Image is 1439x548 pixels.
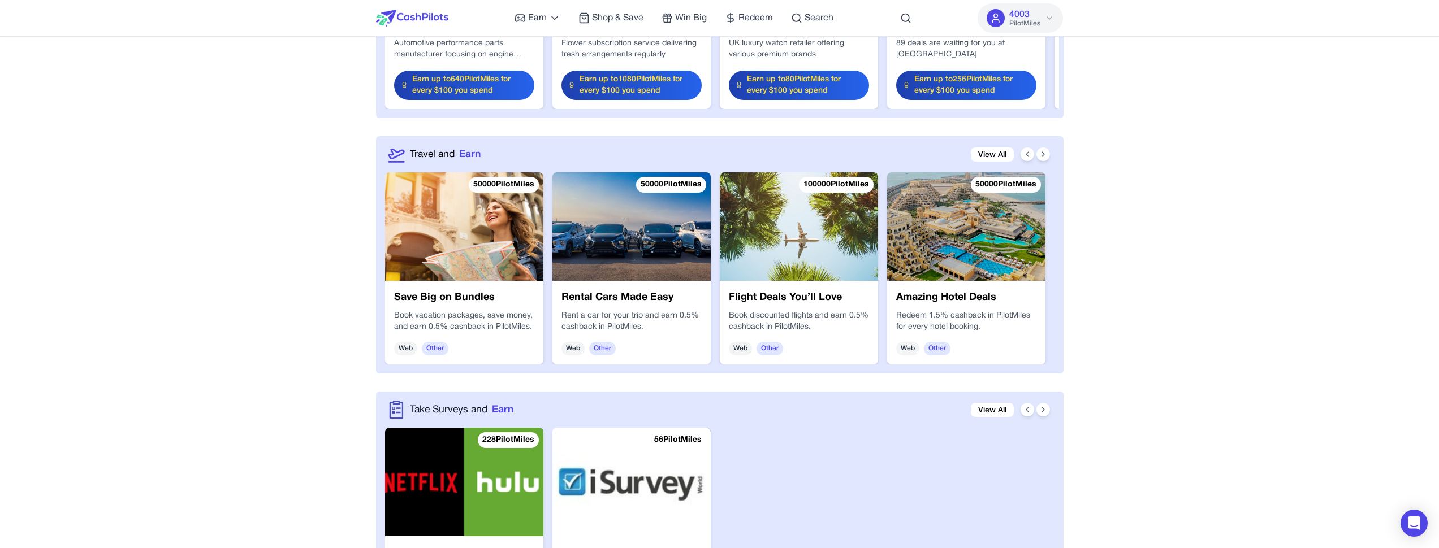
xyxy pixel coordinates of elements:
p: Book discounted flights and earn 0.5% cashback in PilotMiles. [729,310,869,333]
span: Web [394,342,417,355]
span: Web [896,342,919,355]
span: Earn [459,147,481,162]
img: survey [387,401,405,419]
span: Travel and [410,147,455,162]
img: Amazing Hotel Deals [887,172,1045,281]
span: Earn [492,402,513,417]
h3: Amazing Hotel Deals [896,290,1036,306]
span: Take Surveys and [410,402,487,417]
span: Other [924,342,950,355]
img: Flight Deals You’ll Love [720,172,878,281]
span: 4003 [1009,8,1030,21]
div: 56 PilotMiles [650,432,706,448]
img: Rental Cars Made Easy [552,172,711,281]
a: Win Big [662,11,707,25]
span: Earn up to 1080 PilotMiles for every $100 you spend [580,74,695,97]
span: Search [805,11,833,25]
a: Travel andEarn [410,147,481,162]
img: Save Big on Bundles [385,172,543,281]
span: Earn up to 80 PilotMiles for every $100 you spend [747,74,862,97]
a: Take Surveys andEarn [410,402,513,417]
div: 50000 PilotMiles [971,177,1041,193]
span: Web [729,342,752,355]
img: IsurveyWorld - SOI - USA [552,428,711,536]
div: 50000 PilotMiles [469,177,539,193]
div: 50000 PilotMiles [636,177,706,193]
div: UK luxury watch retailer offering various premium brands [729,38,869,62]
a: Shop & Save [578,11,643,25]
span: Web [561,342,585,355]
div: Open Intercom Messenger [1401,510,1428,537]
img: NPD - Streaming Survey [385,428,543,536]
span: Other [589,342,616,355]
div: Flower subscription service delivering fresh arrangements regularly [561,38,702,62]
h3: Save Big on Bundles [394,290,534,306]
img: CashPilots Logo [376,10,448,27]
p: Rent a car for your trip and earn 0.5% cashback in PilotMiles. [561,310,702,333]
p: Redeem 1.5% cashback in PilotMiles for every hotel booking. [896,310,1036,333]
span: Other [757,342,783,355]
div: 228 PilotMiles [478,432,539,448]
a: View All [971,147,1014,162]
h3: Flight Deals You’ll Love [729,290,869,306]
span: Win Big [675,11,707,25]
span: Shop & Save [592,11,643,25]
span: Earn up to 256 PilotMiles for every $100 you spend [914,74,1029,97]
span: Earn [528,11,547,25]
a: View All [971,403,1014,417]
a: Redeem [725,11,773,25]
span: Other [422,342,448,355]
button: 4003PilotMiles [978,3,1063,33]
span: Earn up to 640 PilotMiles for every $100 you spend [412,74,527,97]
p: Book vacation packages, save money, and earn 0.5% cashback in PilotMiles. [394,310,534,333]
a: Search [791,11,833,25]
span: Redeem [738,11,773,25]
div: Automotive performance parts manufacturer focusing on engine components [394,38,534,62]
span: PilotMiles [1009,19,1040,28]
div: 89 deals are waiting for you at [GEOGRAPHIC_DATA] [896,38,1036,62]
div: 100000 PilotMiles [799,177,874,193]
a: Earn [515,11,560,25]
h3: Rental Cars Made Easy [561,290,702,306]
